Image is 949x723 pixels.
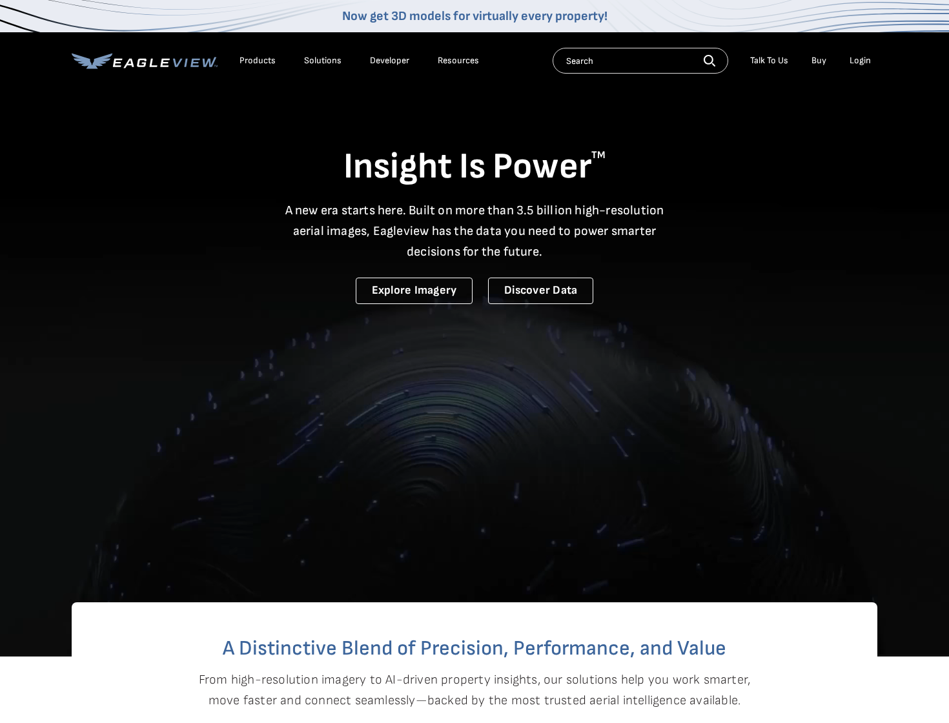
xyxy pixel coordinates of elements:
h2: A Distinctive Blend of Precision, Performance, and Value [123,638,826,659]
div: Solutions [304,55,342,66]
a: Buy [811,55,826,66]
div: Talk To Us [750,55,788,66]
p: A new era starts here. Built on more than 3.5 billion high-resolution aerial images, Eagleview ha... [277,200,672,262]
div: Login [850,55,871,66]
div: Resources [438,55,479,66]
a: Developer [370,55,409,66]
a: Now get 3D models for virtually every property! [342,8,607,24]
a: Explore Imagery [356,278,473,304]
div: Products [240,55,276,66]
h1: Insight Is Power [72,145,877,190]
input: Search [553,48,728,74]
p: From high-resolution imagery to AI-driven property insights, our solutions help you work smarter,... [198,669,751,711]
a: Discover Data [488,278,593,304]
sup: TM [591,149,606,161]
